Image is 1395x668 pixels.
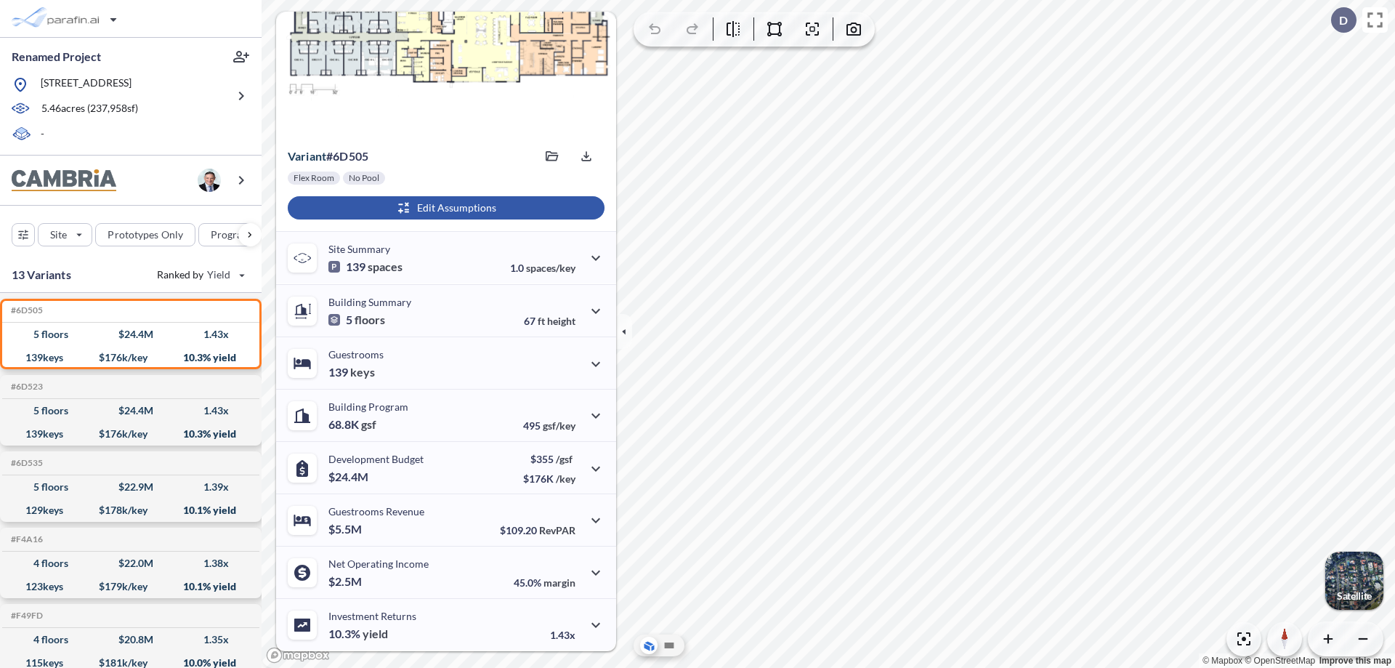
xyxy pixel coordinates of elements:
[660,637,678,654] button: Site Plan
[328,453,424,465] p: Development Budget
[1319,656,1391,666] a: Improve this map
[368,259,403,274] span: spaces
[288,149,326,163] span: Variant
[328,470,371,484] p: $24.4M
[539,524,575,536] span: RevPAR
[510,262,575,274] p: 1.0
[523,419,575,432] p: 495
[328,627,388,641] p: 10.3%
[556,472,575,485] span: /key
[328,348,384,361] p: Guestrooms
[1325,552,1383,610] button: Switcher ImageSatellite
[328,365,375,379] p: 139
[207,267,231,282] span: Yield
[95,223,195,246] button: Prototypes Only
[1339,14,1348,27] p: D
[1245,656,1315,666] a: OpenStreetMap
[8,382,43,392] h5: Click to copy the code
[1337,590,1372,602] p: Satellite
[288,149,368,164] p: # 6d505
[363,627,388,641] span: yield
[1325,552,1383,610] img: Switcher Image
[349,172,379,184] p: No Pool
[500,524,575,536] p: $109.20
[198,223,277,246] button: Program
[355,313,385,327] span: floors
[294,172,334,184] p: Flex Room
[12,169,116,192] img: BrandImage
[12,49,101,65] p: Renamed Project
[328,505,424,518] p: Guestrooms Revenue
[145,263,254,286] button: Ranked by Yield
[12,266,71,283] p: 13 Variants
[361,417,376,432] span: gsf
[526,262,575,274] span: spaces/key
[523,453,575,465] p: $355
[514,576,575,589] p: 45.0%
[328,558,429,570] p: Net Operating Income
[523,472,575,485] p: $176K
[41,76,132,94] p: [STREET_ADDRESS]
[41,126,44,143] p: -
[640,637,658,654] button: Aerial View
[41,101,138,117] p: 5.46 acres ( 237,958 sf)
[8,458,43,468] h5: Click to copy the code
[108,228,183,242] p: Prototypes Only
[350,365,375,379] span: keys
[547,315,575,327] span: height
[328,243,390,255] p: Site Summary
[8,305,43,315] h5: Click to copy the code
[198,169,221,192] img: user logo
[328,313,385,327] p: 5
[38,223,92,246] button: Site
[550,629,575,641] p: 1.43x
[328,417,376,432] p: 68.8K
[328,401,408,413] p: Building Program
[50,228,67,242] p: Site
[328,610,416,622] p: Investment Returns
[543,576,575,589] span: margin
[266,647,330,664] a: Mapbox homepage
[1202,656,1242,666] a: Mapbox
[556,453,573,465] span: /gsf
[538,315,545,327] span: ft
[328,522,364,536] p: $5.5M
[8,611,43,621] h5: Click to copy the code
[328,259,403,274] p: 139
[524,315,575,327] p: 67
[211,228,251,242] p: Program
[8,534,43,544] h5: Click to copy the code
[328,296,411,308] p: Building Summary
[288,196,604,220] button: Edit Assumptions
[328,574,364,589] p: $2.5M
[543,419,575,432] span: gsf/key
